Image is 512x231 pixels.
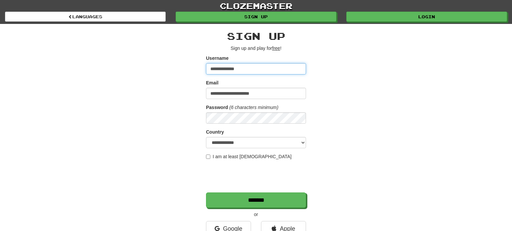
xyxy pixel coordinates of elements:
[206,211,306,218] p: or
[346,12,507,22] a: Login
[206,155,210,159] input: I am at least [DEMOGRAPHIC_DATA]
[206,163,307,189] iframe: reCAPTCHA
[176,12,336,22] a: Sign up
[206,45,306,52] p: Sign up and play for !
[5,12,166,22] a: Languages
[229,105,278,110] em: (6 characters minimum)
[206,79,218,86] label: Email
[206,153,292,160] label: I am at least [DEMOGRAPHIC_DATA]
[206,104,228,111] label: Password
[206,129,224,135] label: Country
[272,46,280,51] u: free
[206,31,306,42] h2: Sign up
[206,55,229,61] label: Username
